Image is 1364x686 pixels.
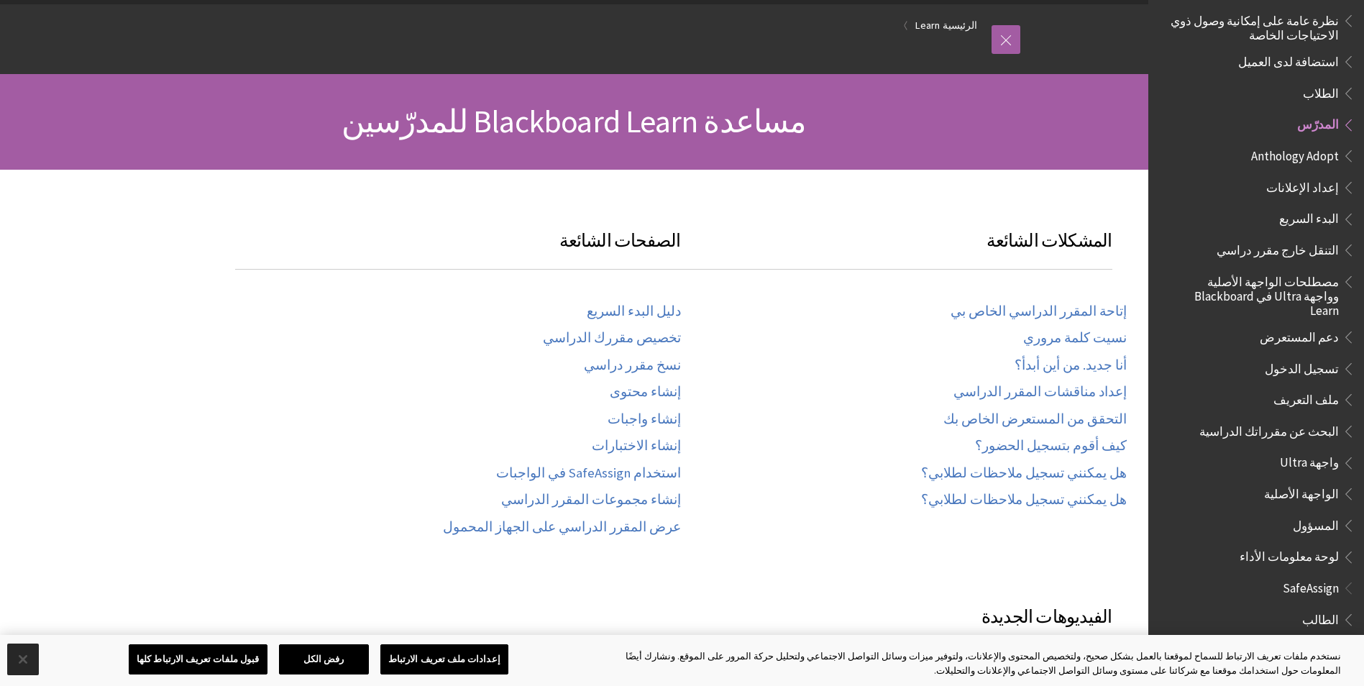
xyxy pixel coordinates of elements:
[1302,608,1339,627] span: الطالب
[1280,451,1339,470] span: واجهة Ultra
[1251,144,1339,163] span: Anthology Adopt
[614,649,1341,677] div: نستخدم ملفات تعريف الارتباط للسماح لموقعنا بالعمل بشكل صحيح، ولتخصيص المحتوى والإعلانات، ولتوفير ...
[501,492,681,508] a: إنشاء مجموعات المقرر الدراسي
[943,17,977,35] a: الرئيسية
[1265,357,1339,376] span: تسجيل الدخول
[1297,113,1339,132] span: المدرّس
[681,227,1112,270] h3: المشكلات الشائعة
[1015,357,1127,374] a: أنا جديد. من أين أبدأ؟
[1293,513,1339,533] span: المسؤول
[608,411,681,428] a: إنشاء واجبات
[380,644,508,674] button: إعدادات ملف تعريف الارتباط
[1238,50,1339,69] span: استضافة لدى العميل
[943,411,1127,428] a: التحقق من المستعرض الخاص بك
[1279,207,1339,227] span: البدء السريع
[1264,482,1339,501] span: الواجهة الأصلية
[975,438,1127,454] a: كيف أقوم بتسجيل الحضور؟
[1273,388,1339,407] span: ملف التعريف
[1173,270,1339,318] span: مصطلحات الواجهة الأصلية وواجهة Ultra في Blackboard Learn
[610,384,681,401] a: إنشاء محتوى
[7,644,39,675] button: إغلاق
[587,303,681,320] a: دليل البدء السريع
[915,17,940,35] a: Learn
[279,644,369,674] button: رفض الكل
[443,519,681,536] a: عرض المقرر الدراسي على الجهاز المحمول
[951,303,1127,320] a: إتاحة المقرر الدراسي الخاص بي
[1266,175,1339,195] span: إعداد الإعلانات
[681,603,1112,646] h3: الفيديوهات الجديدة
[1283,576,1339,595] span: SafeAssign
[1303,81,1339,101] span: الطلاب
[921,492,1127,508] a: هل يمكنني تسجيل ملاحظات لطلابي؟
[342,101,806,141] span: مساعدة Blackboard Learn للمدرّسين
[1260,325,1339,344] span: دعم المستعرض
[496,465,681,482] a: استخدام SafeAssign في الواجبات
[921,465,1127,482] a: هل يمكنني تسجيل ملاحظات لطلابي؟
[1166,9,1339,42] span: نظرة عامة على إمكانية وصول ذوي الاحتياجات الخاصة
[592,438,681,454] a: إنشاء الاختبارات
[129,644,267,674] button: قبول ملفات تعريف الارتباط كلها
[1240,545,1339,564] span: لوحة معلومات الأداء
[543,330,681,347] a: تخصيص مقررك الدراسي
[1217,238,1339,257] span: التنقل خارج مقرر دراسي
[1023,330,1127,347] a: نسيت كلمة مروري
[584,357,681,374] a: نسخ مقرر دراسي
[1199,419,1339,439] span: البحث عن مقرراتك الدراسية
[953,384,1127,401] a: إعداد مناقشات المقرر الدراسي
[235,227,681,270] h3: الصفحات الشائعة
